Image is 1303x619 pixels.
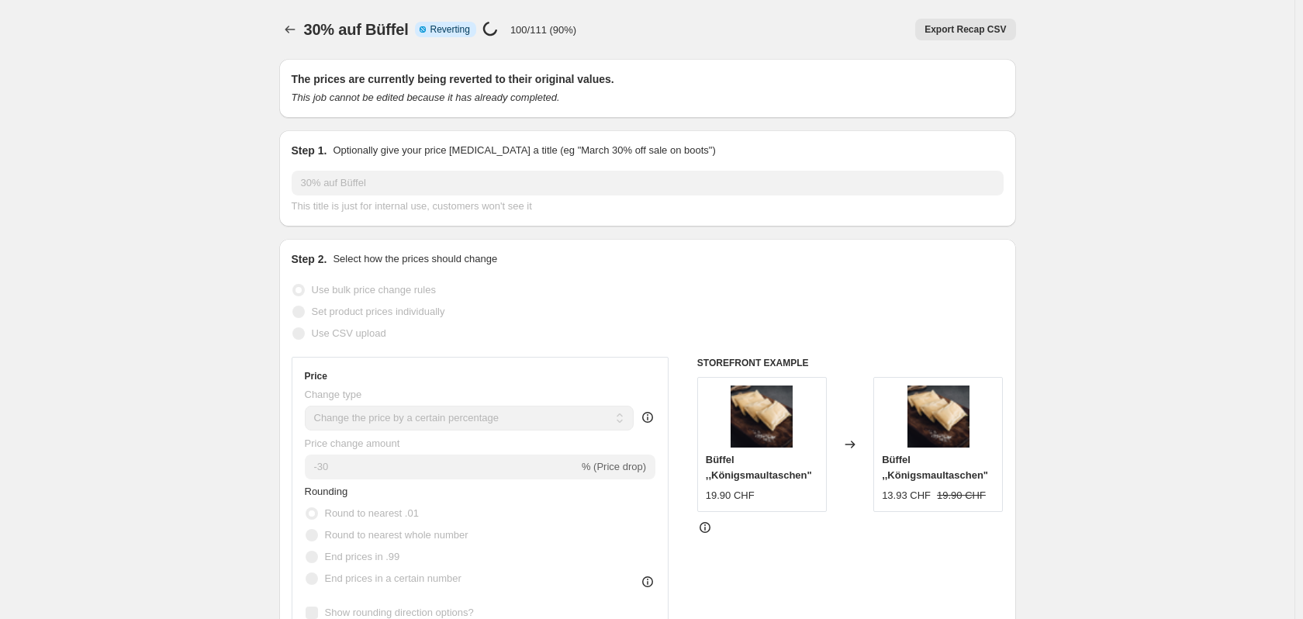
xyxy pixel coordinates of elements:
[706,488,755,503] div: 19.90 CHF
[430,23,470,36] span: Reverting
[882,454,988,481] span: Büffel ,,Königsmaultaschen"
[292,71,1004,87] h2: The prices are currently being reverted to their original values.
[325,529,468,541] span: Round to nearest whole number
[279,19,301,40] button: Price change jobs
[312,284,436,296] span: Use bulk price change rules
[305,437,400,449] span: Price change amount
[640,410,655,425] div: help
[305,389,362,400] span: Change type
[312,306,445,317] span: Set product prices individually
[582,461,646,472] span: % (Price drop)
[333,143,715,158] p: Optionally give your price [MEDICAL_DATA] a title (eg "March 30% off sale on boots")
[706,454,812,481] span: Büffel ,,Königsmaultaschen"
[292,200,532,212] span: This title is just for internal use, customers won't see it
[292,171,1004,195] input: 30% off holiday sale
[937,488,986,503] strike: 19.90 CHF
[882,488,931,503] div: 13.93 CHF
[312,327,386,339] span: Use CSV upload
[292,251,327,267] h2: Step 2.
[304,21,409,38] span: 30% auf Büffel
[305,486,348,497] span: Rounding
[305,455,579,479] input: -15
[325,607,474,618] span: Show rounding direction options?
[907,386,969,448] img: Bueffel_Maultaschen_1_80x.png
[292,92,560,103] i: This job cannot be edited because it has already completed.
[510,24,576,36] p: 100/111 (90%)
[925,23,1006,36] span: Export Recap CSV
[325,507,419,519] span: Round to nearest .01
[325,572,461,584] span: End prices in a certain number
[333,251,497,267] p: Select how the prices should change
[325,551,400,562] span: End prices in .99
[292,143,327,158] h2: Step 1.
[697,357,1004,369] h6: STOREFRONT EXAMPLE
[305,370,327,382] h3: Price
[731,386,793,448] img: Bueffel_Maultaschen_1_80x.png
[915,19,1015,40] button: Export Recap CSV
